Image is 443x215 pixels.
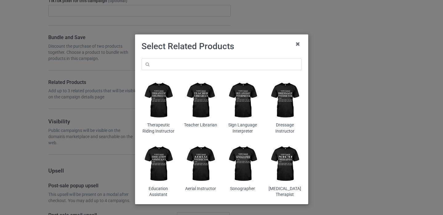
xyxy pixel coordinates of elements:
[142,122,175,134] div: Therapeutic Riding Instructor
[268,186,301,198] div: [MEDICAL_DATA] Therapist
[142,41,302,52] h1: Select Related Products
[226,122,259,134] div: Sign Language Interpreter
[226,186,259,192] div: Sonographer
[184,122,217,128] div: Teacher Librarian
[184,186,217,192] div: Aerial Instructor
[142,186,175,198] div: Education Assistant
[268,122,301,134] div: Dressage Instructor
